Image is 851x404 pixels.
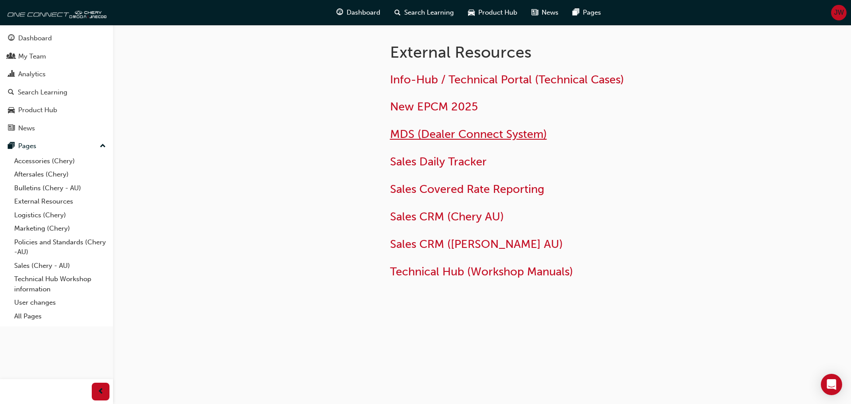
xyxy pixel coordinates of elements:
a: Info-Hub / Technical Portal (Technical Cases) [390,73,624,86]
div: Analytics [18,69,46,79]
button: JW [831,5,847,20]
div: Dashboard [18,33,52,43]
span: News [542,8,558,18]
a: Product Hub [4,102,109,118]
div: Product Hub [18,105,57,115]
div: News [18,123,35,133]
span: search-icon [8,89,14,97]
span: up-icon [100,141,106,152]
a: Logistics (Chery) [11,208,109,222]
div: My Team [18,51,46,62]
a: guage-iconDashboard [329,4,387,22]
a: news-iconNews [524,4,566,22]
span: car-icon [468,7,475,18]
a: Technical Hub Workshop information [11,272,109,296]
a: Dashboard [4,30,109,47]
a: pages-iconPages [566,4,608,22]
a: search-iconSearch Learning [387,4,461,22]
a: External Resources [11,195,109,208]
span: pages-icon [8,142,15,150]
a: Marketing (Chery) [11,222,109,235]
button: Pages [4,138,109,154]
span: JW [834,8,844,18]
a: News [4,120,109,137]
a: Sales CRM ([PERSON_NAME] AU) [390,237,563,251]
a: Search Learning [4,84,109,101]
a: Accessories (Chery) [11,154,109,168]
span: guage-icon [336,7,343,18]
a: Bulletins (Chery - AU) [11,181,109,195]
span: guage-icon [8,35,15,43]
a: Aftersales (Chery) [11,168,109,181]
button: DashboardMy TeamAnalyticsSearch LearningProduct HubNews [4,28,109,138]
span: car-icon [8,106,15,114]
span: news-icon [531,7,538,18]
span: search-icon [394,7,401,18]
a: MDS (Dealer Connect System) [390,127,547,141]
span: Pages [583,8,601,18]
div: Open Intercom Messenger [821,374,842,395]
img: oneconnect [4,4,106,21]
span: Dashboard [347,8,380,18]
div: Search Learning [18,87,67,98]
a: Sales (Chery - AU) [11,259,109,273]
a: My Team [4,48,109,65]
div: Pages [18,141,36,151]
a: Analytics [4,66,109,82]
a: car-iconProduct Hub [461,4,524,22]
a: All Pages [11,310,109,323]
a: Policies and Standards (Chery -AU) [11,235,109,259]
a: Sales CRM (Chery AU) [390,210,504,224]
span: pages-icon [573,7,579,18]
a: User changes [11,296,109,310]
a: Sales Covered Rate Reporting [390,182,544,196]
span: Search Learning [404,8,454,18]
span: prev-icon [98,386,104,397]
a: Sales Daily Tracker [390,155,487,169]
span: news-icon [8,125,15,133]
a: Technical Hub (Workshop Manuals) [390,265,573,278]
h1: External Resources [390,43,681,62]
span: people-icon [8,53,15,61]
span: Product Hub [478,8,517,18]
a: New EPCM 2025 [390,100,478,114]
span: chart-icon [8,71,15,78]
